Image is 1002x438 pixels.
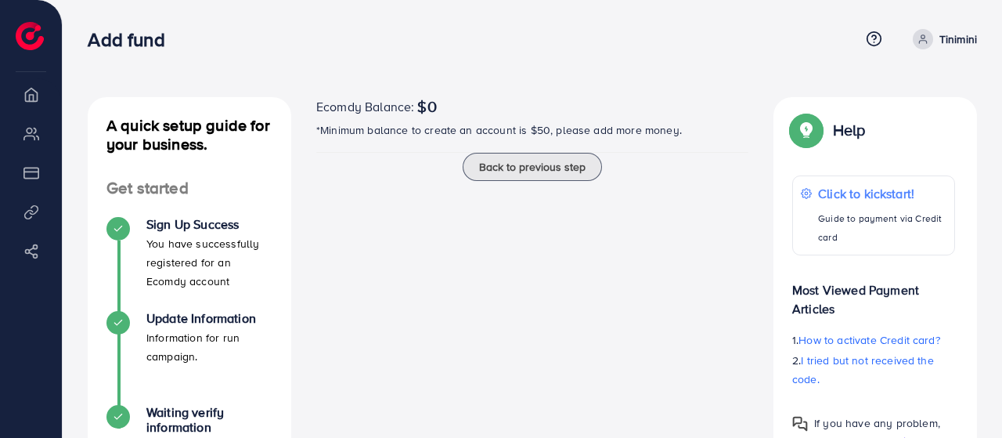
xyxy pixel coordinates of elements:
[463,153,602,181] button: Back to previous step
[88,217,291,311] li: Sign Up Success
[792,353,934,387] span: I tried but not received the code.
[146,311,272,326] h4: Update Information
[417,97,436,116] span: $0
[792,416,808,432] img: Popup guide
[316,121,748,139] p: *Minimum balance to create an account is $50, please add more money.
[792,268,955,318] p: Most Viewed Payment Articles
[818,184,946,203] p: Click to kickstart!
[146,234,272,291] p: You have successfully registered for an Ecomdy account
[16,22,44,50] img: logo
[88,179,291,198] h4: Get started
[88,116,291,154] h4: A quick setup guide for your business.
[88,311,291,405] li: Update Information
[88,28,177,51] h3: Add fund
[146,328,272,366] p: Information for run campaign.
[833,121,866,139] p: Help
[798,332,939,348] span: How to activate Credit card?
[146,405,272,435] h4: Waiting verify information
[479,159,586,175] span: Back to previous step
[792,331,955,349] p: 1.
[939,30,977,49] p: Tinimini
[906,29,977,49] a: Tinimini
[792,351,955,389] p: 2.
[146,217,272,232] h4: Sign Up Success
[818,209,946,247] p: Guide to payment via Credit card
[316,97,414,116] span: Ecomdy Balance:
[792,116,820,144] img: Popup guide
